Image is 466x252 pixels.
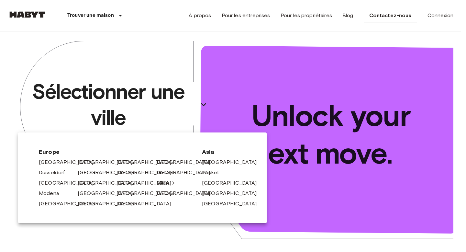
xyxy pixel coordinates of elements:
[155,169,217,177] a: [GEOGRAPHIC_DATA]
[202,200,263,208] a: [GEOGRAPHIC_DATA]
[116,189,178,197] a: [GEOGRAPHIC_DATA]
[202,189,263,197] a: [GEOGRAPHIC_DATA]
[116,200,178,208] a: [GEOGRAPHIC_DATA]
[78,189,139,197] a: [GEOGRAPHIC_DATA]
[39,158,100,166] a: [GEOGRAPHIC_DATA]
[202,148,246,156] span: Asia
[78,179,139,187] a: [GEOGRAPHIC_DATA]
[202,158,263,166] a: [GEOGRAPHIC_DATA]
[155,189,217,197] a: [GEOGRAPHIC_DATA]
[39,148,192,156] span: Europe
[39,169,72,177] a: Dusseldorf
[39,200,100,208] a: [GEOGRAPHIC_DATA]
[202,169,226,177] a: Phuket
[39,179,100,187] a: [GEOGRAPHIC_DATA]
[155,158,217,166] a: [GEOGRAPHIC_DATA]
[39,189,65,197] a: Modena
[116,179,178,187] a: [GEOGRAPHIC_DATA]
[78,200,139,208] a: [GEOGRAPHIC_DATA]
[116,158,178,166] a: [GEOGRAPHIC_DATA]
[157,179,175,187] a: Milan
[78,169,139,177] a: [GEOGRAPHIC_DATA]
[78,158,139,166] a: [GEOGRAPHIC_DATA]
[116,169,178,177] a: [GEOGRAPHIC_DATA]
[202,179,263,187] a: [GEOGRAPHIC_DATA]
